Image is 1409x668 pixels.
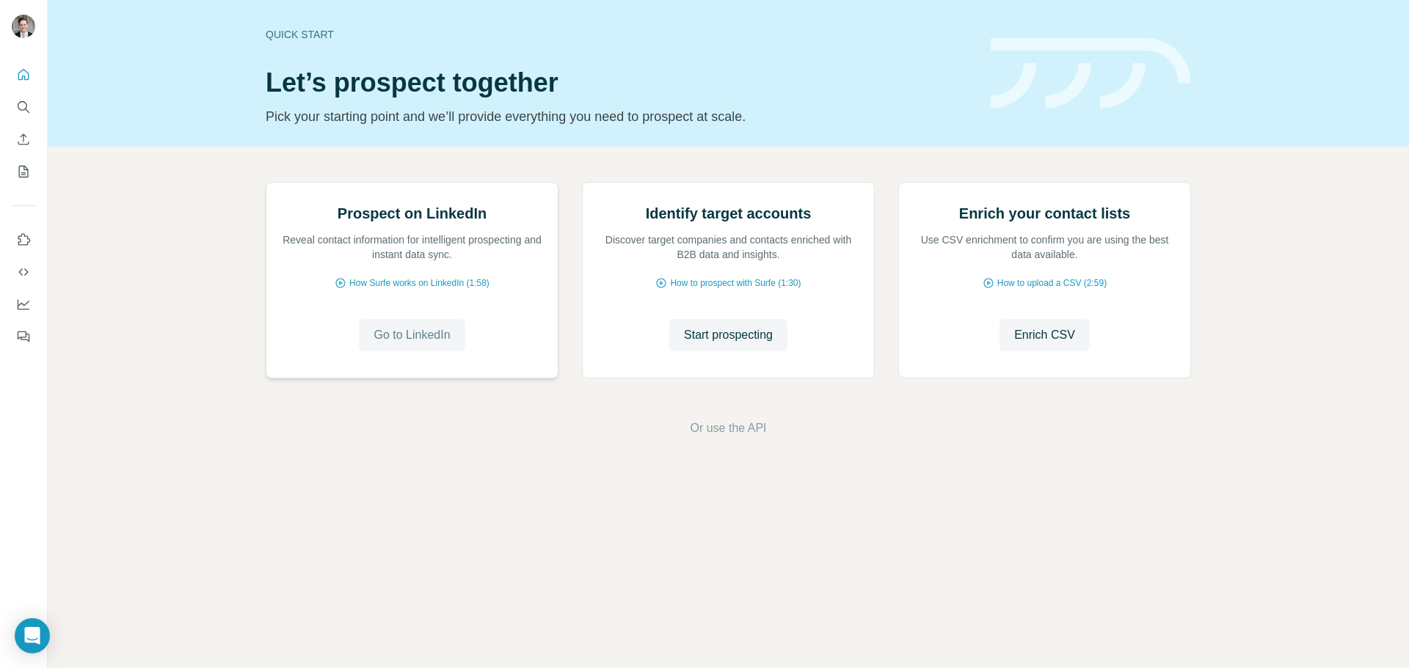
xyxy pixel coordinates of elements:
[991,38,1191,109] img: banner
[12,94,35,120] button: Search
[669,319,787,351] button: Start prospecting
[12,227,35,253] button: Use Surfe on LinkedIn
[12,15,35,38] img: Avatar
[266,106,973,127] p: Pick your starting point and we’ll provide everything you need to prospect at scale.
[281,232,543,262] p: Reveal contact information for intelligent prospecting and instant data sync.
[12,158,35,185] button: My lists
[338,203,487,224] h2: Prospect on LinkedIn
[266,27,973,42] div: Quick start
[646,203,812,224] h2: Identify target accounts
[374,326,450,344] span: Go to LinkedIn
[1000,319,1090,351] button: Enrich CSV
[670,276,801,290] span: How to prospect with Surfe (1:30)
[597,232,859,262] p: Discover target companies and contacts enriched with B2B data and insights.
[959,203,1130,224] h2: Enrich your contact lists
[12,126,35,153] button: Enrich CSV
[1014,326,1075,344] span: Enrich CSV
[914,232,1176,262] p: Use CSV enrichment to confirm you are using the best data available.
[12,62,35,88] button: Quick start
[15,618,50,653] div: Open Intercom Messenger
[684,326,773,344] span: Start prospecting
[997,276,1107,290] span: How to upload a CSV (2:59)
[349,276,489,290] span: How Surfe works on LinkedIn (1:58)
[12,259,35,285] button: Use Surfe API
[266,68,973,98] h1: Let’s prospect together
[12,291,35,318] button: Dashboard
[359,319,465,351] button: Go to LinkedIn
[690,419,766,437] button: Or use the API
[12,323,35,350] button: Feedback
